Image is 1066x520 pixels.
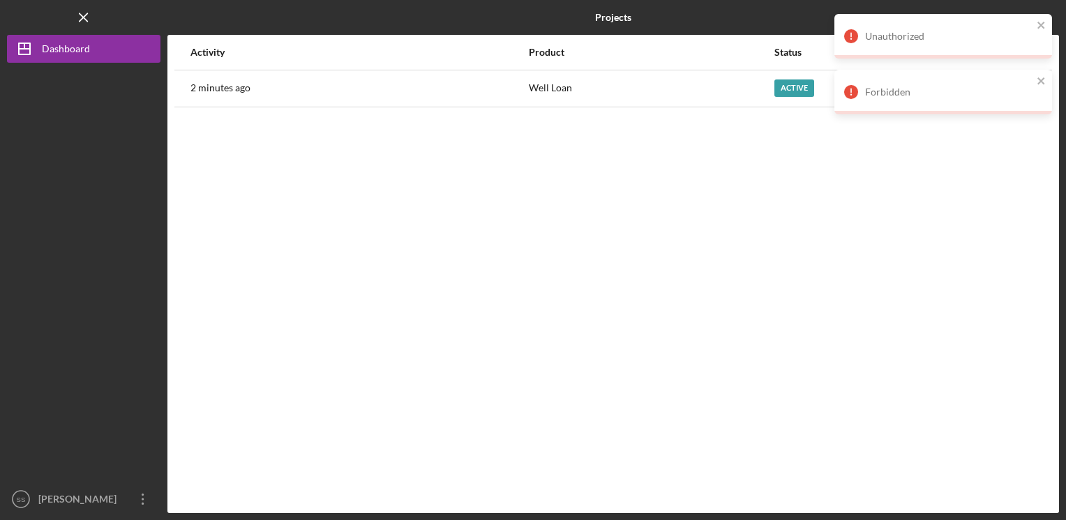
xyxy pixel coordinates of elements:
div: Dashboard [42,35,90,66]
b: Projects [595,12,631,23]
div: Forbidden [865,86,1033,98]
text: SS [17,496,26,503]
div: Status [774,47,1000,58]
time: 2025-08-18 18:52 [190,82,250,93]
div: Unauthorized [865,31,1033,42]
div: Well Loan [529,71,773,106]
button: SS[PERSON_NAME] [7,485,160,513]
button: close [1037,75,1046,89]
div: [PERSON_NAME] [35,485,126,517]
div: Product [529,47,773,58]
button: close [1037,20,1046,33]
div: Activity [190,47,527,58]
button: Dashboard [7,35,160,63]
div: Active [774,79,814,97]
